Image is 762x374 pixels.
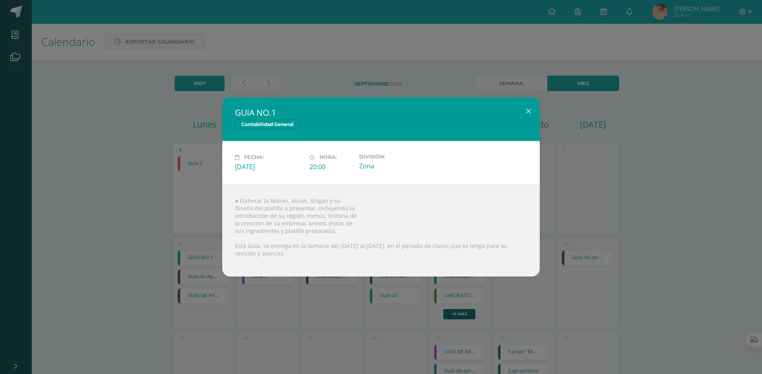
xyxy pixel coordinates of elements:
[359,154,427,160] label: División:
[310,162,353,171] div: 20:00
[319,155,337,160] span: Hora:
[235,120,300,129] span: Contabilidad General
[359,162,427,170] div: Zona
[235,162,303,171] div: [DATE]
[517,97,540,124] button: Close (Esc)
[244,155,264,160] span: Fecha:
[222,184,540,277] div: ● Elaborar la Misión, Visión, Slogan y su Diseño del platillo a presentar, incluyendo la introduc...
[235,107,527,118] h2: GUIA NO.1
